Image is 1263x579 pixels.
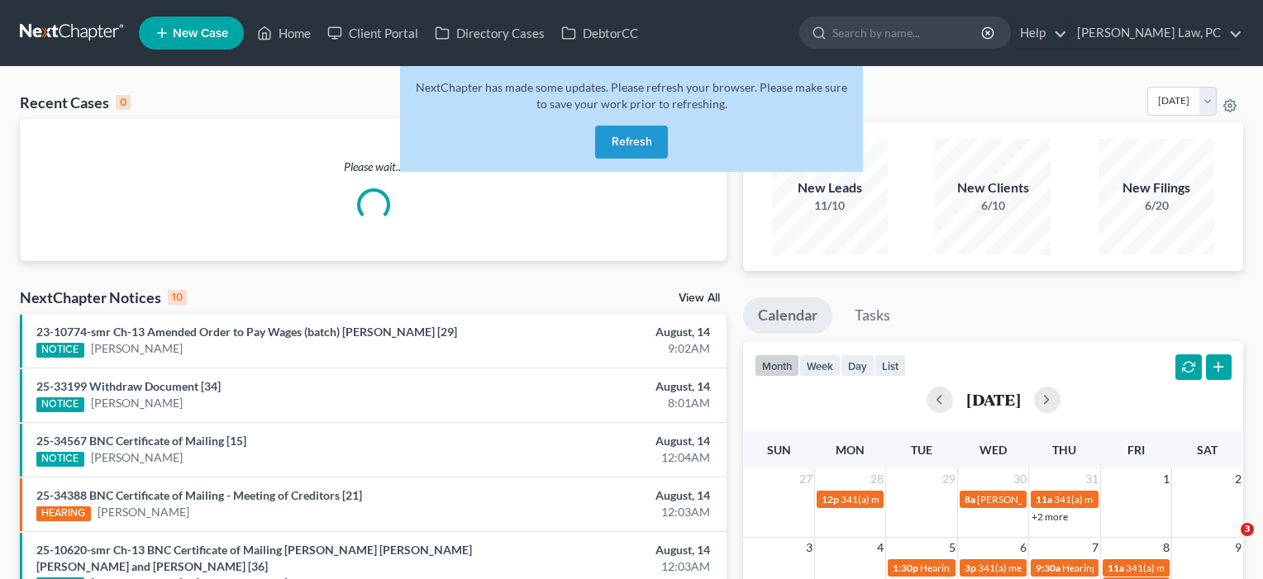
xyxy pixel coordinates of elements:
[1084,469,1100,489] span: 31
[772,178,888,197] div: New Leads
[832,17,984,48] input: Search by name...
[36,343,84,358] div: NOTICE
[1012,469,1028,489] span: 30
[841,493,1000,505] span: 341(a) meeting for [PERSON_NAME]
[1036,493,1052,505] span: 11a
[869,469,885,489] span: 28
[1161,469,1171,489] span: 1
[1099,178,1214,197] div: New Filings
[1036,562,1060,574] span: 9:30a
[91,340,183,357] a: [PERSON_NAME]
[497,378,710,395] div: August, 14
[966,391,1021,408] h2: [DATE]
[36,506,91,521] div: HEARING
[91,449,183,466] a: [PERSON_NAME]
[595,126,668,159] button: Refresh
[91,395,183,411] a: [PERSON_NAME]
[1127,443,1145,457] span: Fri
[427,18,553,48] a: Directory Cases
[36,488,362,502] a: 25-34388 BNC Certificate of Mailing - Meeting of Creditors [21]
[497,340,710,357] div: 9:02AM
[173,27,228,40] span: New Case
[920,562,1049,574] span: Hearing for [PERSON_NAME]
[1161,538,1171,558] span: 8
[497,395,710,411] div: 8:01AM
[1099,197,1214,214] div: 6/20
[767,443,791,457] span: Sun
[497,542,710,558] div: August, 14
[1197,443,1218,457] span: Sat
[1062,562,1191,574] span: Hearing for [PERSON_NAME]
[799,354,841,377] button: week
[98,504,189,520] a: [PERSON_NAME]
[1207,523,1246,562] iframe: Intercom live chat
[965,493,975,505] span: 8a
[416,80,847,111] span: NextChapter has made some updates. Please refresh your browser. Please make sure to save your wor...
[679,292,720,304] a: View All
[743,297,832,334] a: Calendar
[965,562,976,574] span: 3p
[36,543,472,573] a: 25-10620-smr Ch-13 BNC Certificate of Mailing [PERSON_NAME] [PERSON_NAME] [PERSON_NAME] and [PERS...
[553,18,646,48] a: DebtorCC
[804,538,814,558] span: 3
[20,93,131,112] div: Recent Cases
[841,354,875,377] button: day
[497,487,710,504] div: August, 14
[36,397,84,412] div: NOTICE
[36,434,246,448] a: 25-34567 BNC Certificate of Mailing [15]
[947,538,957,558] span: 5
[935,178,1051,197] div: New Clients
[977,493,1106,505] span: [PERSON_NAME] - DUE STEP
[36,379,221,393] a: 25-33199 Withdraw Document [34]
[893,562,918,574] span: 1:30p
[1090,538,1100,558] span: 7
[36,325,457,339] a: 23-10774-smr Ch-13 Amended Order to Pay Wages (batch) [PERSON_NAME] [29]
[497,504,710,520] div: 12:03AM
[755,354,799,377] button: month
[1241,523,1254,536] span: 3
[1052,443,1076,457] span: Thu
[36,452,84,467] div: NOTICE
[772,197,888,214] div: 11/10
[875,354,906,377] button: list
[822,493,839,505] span: 12p
[840,297,905,334] a: Tasks
[497,558,710,575] div: 12:03AM
[911,443,932,457] span: Tue
[1018,538,1028,558] span: 6
[249,18,319,48] a: Home
[116,95,131,110] div: 0
[1233,469,1243,489] span: 2
[1032,510,1068,523] a: +2 more
[20,287,187,307] div: NextChapter Notices
[1069,18,1242,48] a: [PERSON_NAME] Law, PC
[798,469,814,489] span: 27
[497,433,710,449] div: August, 14
[1108,562,1124,574] span: 11a
[935,197,1051,214] div: 6/10
[168,290,187,305] div: 10
[497,449,710,466] div: 12:04AM
[978,562,1137,574] span: 341(a) meeting for [PERSON_NAME]
[1012,18,1067,48] a: Help
[979,443,1007,457] span: Wed
[319,18,427,48] a: Client Portal
[20,159,727,175] p: Please wait...
[875,538,885,558] span: 4
[941,469,957,489] span: 29
[497,324,710,340] div: August, 14
[836,443,865,457] span: Mon
[1054,493,1213,505] span: 341(a) meeting for [PERSON_NAME]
